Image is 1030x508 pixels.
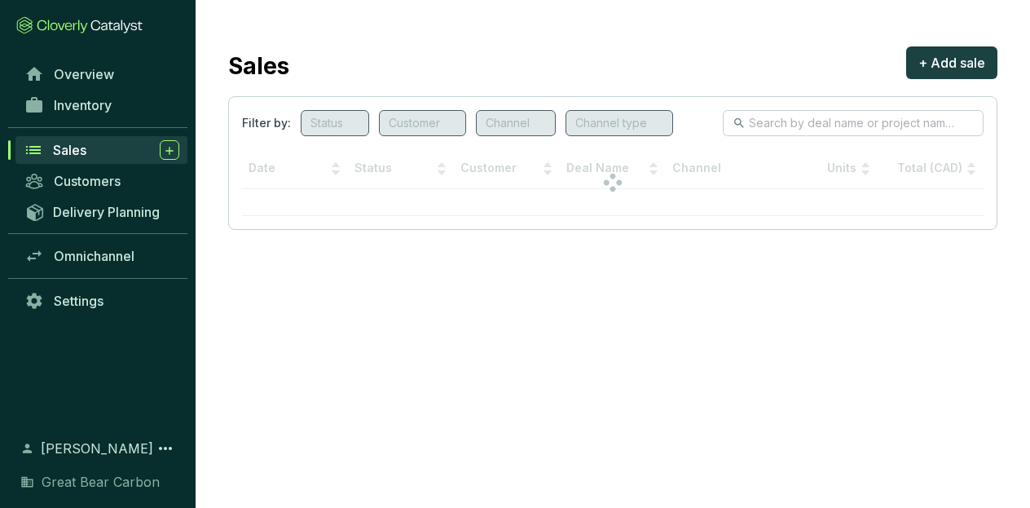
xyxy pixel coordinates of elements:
a: Omnichannel [16,242,187,270]
input: Search by deal name or project name... [749,114,959,132]
span: Great Bear Carbon [42,472,160,492]
a: Settings [16,287,187,315]
h2: Sales [228,49,289,83]
span: + Add sale [918,53,985,73]
span: Filter by: [242,115,291,131]
button: + Add sale [906,46,997,79]
span: Overview [54,66,114,82]
span: Customers [54,173,121,189]
span: Omnichannel [54,248,134,264]
span: Settings [54,293,103,309]
span: Sales [53,142,86,158]
span: [PERSON_NAME] [41,439,153,458]
a: Overview [16,60,187,88]
a: Sales [15,136,187,164]
a: Inventory [16,91,187,119]
a: Delivery Planning [16,198,187,225]
a: Customers [16,167,187,195]
span: Delivery Planning [53,204,160,220]
span: Inventory [54,97,112,113]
